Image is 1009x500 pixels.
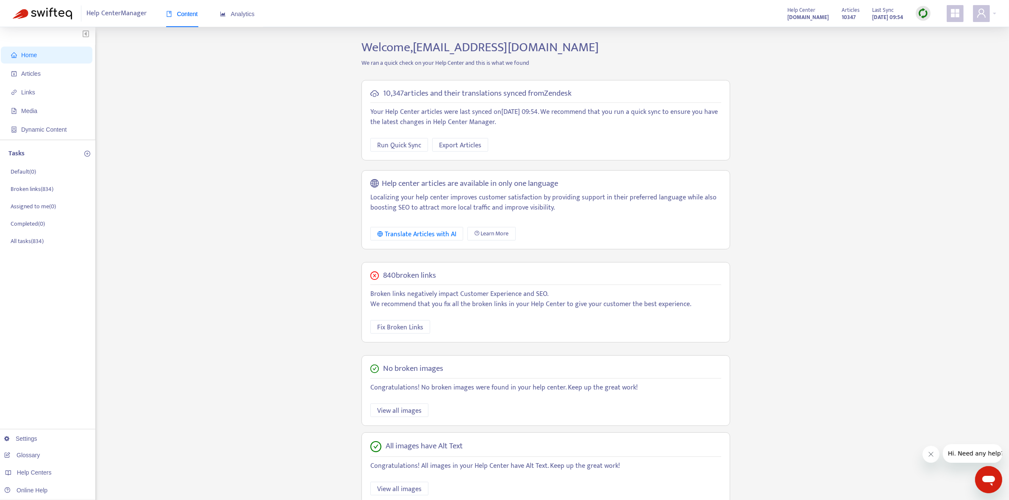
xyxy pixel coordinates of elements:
[370,461,721,471] p: Congratulations! All images in your Help Center have Alt Text. Keep up the great work!
[21,126,67,133] span: Dynamic Content
[386,442,463,451] h5: All images have Alt Text
[787,13,829,22] strong: [DOMAIN_NAME]
[21,70,41,77] span: Articles
[918,8,928,19] img: sync.dc5367851b00ba804db3.png
[382,179,559,189] h5: Help center articles are available in only one language
[4,435,37,442] a: Settings
[11,237,44,246] p: All tasks ( 834 )
[355,58,737,67] p: We ran a quick check on your Help Center and this is what we found
[8,149,25,159] p: Tasks
[872,6,894,15] span: Last Sync
[370,289,721,309] p: Broken links negatively impact Customer Experience and SEO. We recommend that you fix all the bro...
[4,452,40,459] a: Glossary
[432,138,488,152] button: Export Articles
[481,229,509,238] span: Learn More
[377,140,421,151] span: Run Quick Sync
[370,482,428,495] button: View all images
[370,89,379,98] span: cloud-sync
[21,89,35,96] span: Links
[17,469,52,476] span: Help Centers
[370,107,721,127] p: Your Help Center articles were last synced on [DATE] 09:54 . We recommend that you run a quick sy...
[370,403,428,417] button: View all images
[467,227,516,240] a: Learn More
[5,6,61,13] span: Hi. Need any help?
[370,193,721,213] p: Localizing your help center improves customer satisfaction by providing support in their preferre...
[21,108,37,114] span: Media
[976,8,987,18] span: user
[370,441,381,452] span: check-circle
[370,320,430,334] button: Fix Broken Links
[370,138,428,152] button: Run Quick Sync
[377,484,422,494] span: View all images
[383,364,443,374] h5: No broken images
[872,13,903,22] strong: [DATE] 09:54
[842,13,856,22] strong: 10347
[370,227,463,240] button: Translate Articles with AI
[787,12,829,22] a: [DOMAIN_NAME]
[361,37,599,58] span: Welcome, [EMAIL_ADDRESS][DOMAIN_NAME]
[4,487,47,494] a: Online Help
[439,140,481,151] span: Export Articles
[11,71,17,77] span: account-book
[84,151,90,157] span: plus-circle
[842,6,859,15] span: Articles
[943,444,1002,463] iframe: 会社からのメッセージ
[923,446,940,463] iframe: メッセージを閉じる
[370,383,721,393] p: Congratulations! No broken images were found in your help center. Keep up the great work!
[975,466,1002,493] iframe: メッセージングウィンドウを開くボタン
[13,8,72,19] img: Swifteq
[220,11,255,17] span: Analytics
[377,229,456,240] div: Translate Articles with AI
[166,11,198,17] span: Content
[787,6,815,15] span: Help Center
[11,167,36,176] p: Default ( 0 )
[370,365,379,373] span: check-circle
[950,8,960,18] span: appstore
[11,219,45,228] p: Completed ( 0 )
[383,89,572,99] h5: 10,347 articles and their translations synced from Zendesk
[11,185,53,193] p: Broken links ( 834 )
[21,52,37,58] span: Home
[166,11,172,17] span: book
[370,179,379,189] span: global
[11,202,56,211] p: Assigned to me ( 0 )
[11,89,17,95] span: link
[11,108,17,114] span: file-image
[370,271,379,280] span: close-circle
[377,406,422,416] span: View all images
[11,52,17,58] span: home
[383,271,436,281] h5: 840 broken links
[11,127,17,133] span: container
[220,11,226,17] span: area-chart
[377,322,423,333] span: Fix Broken Links
[87,6,147,22] span: Help Center Manager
